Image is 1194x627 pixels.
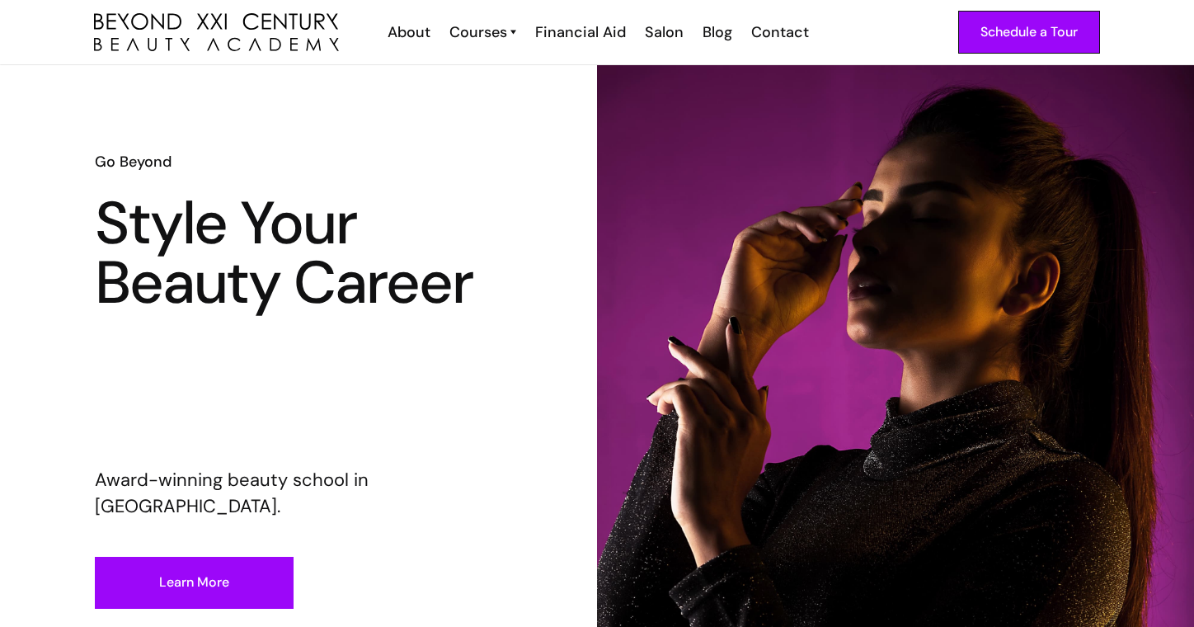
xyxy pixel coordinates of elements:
h6: Go Beyond [95,151,502,172]
a: Blog [692,21,740,43]
img: beyond 21st century beauty academy logo [94,13,339,52]
a: About [377,21,439,43]
div: Contact [751,21,809,43]
h1: Style Your Beauty Career [95,194,502,313]
a: Contact [740,21,817,43]
p: Award-winning beauty school in [GEOGRAPHIC_DATA]. [95,467,502,520]
a: home [94,13,339,52]
a: Salon [634,21,692,43]
a: Courses [449,21,516,43]
div: About [388,21,430,43]
a: Financial Aid [524,21,634,43]
div: Salon [645,21,684,43]
a: Learn More [95,557,294,609]
div: Blog [703,21,732,43]
div: Schedule a Tour [980,21,1078,43]
a: Schedule a Tour [958,11,1100,54]
div: Financial Aid [535,21,626,43]
div: Courses [449,21,507,43]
